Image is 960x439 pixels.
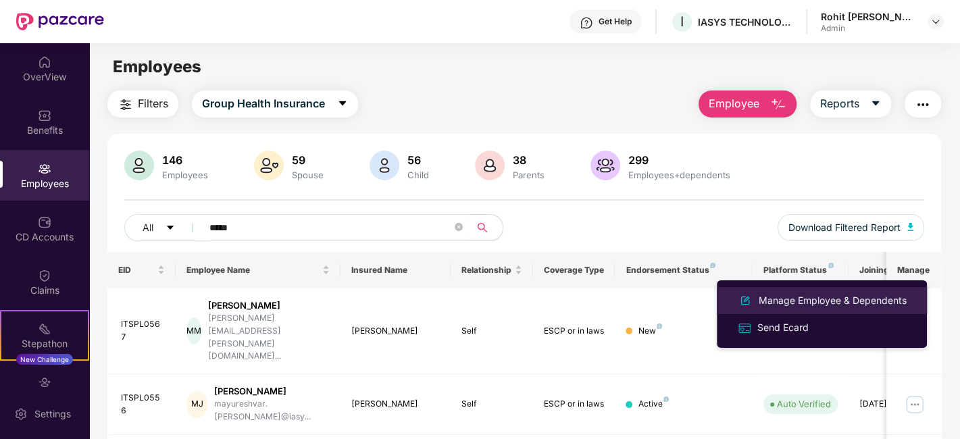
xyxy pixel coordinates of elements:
img: svg+xml;base64,PHN2ZyB4bWxucz0iaHR0cDovL3d3dy53My5vcmcvMjAwMC9zdmciIHdpZHRoPSI4IiBoZWlnaHQ9IjgiIH... [663,396,669,402]
th: EID [107,252,176,288]
div: 59 [289,153,326,167]
img: svg+xml;base64,PHN2ZyBpZD0iQ2xhaW0iIHhtbG5zPSJodHRwOi8vd3d3LnczLm9yZy8yMDAwL3N2ZyIgd2lkdGg9IjIwIi... [38,269,51,282]
div: Get Help [599,16,632,27]
div: 146 [159,153,211,167]
button: Reportscaret-down [810,91,891,118]
span: Filters [138,95,168,112]
span: Group Health Insurance [202,95,325,112]
span: Employee Name [186,265,320,276]
span: EID [118,265,155,276]
div: [PERSON_NAME][EMAIL_ADDRESS][PERSON_NAME][DOMAIN_NAME]... [208,312,330,363]
div: New Challenge [16,354,73,365]
div: [PERSON_NAME] [351,325,440,338]
span: All [143,220,153,235]
th: Relationship [451,252,533,288]
span: Employees [113,57,201,76]
div: New [638,325,662,338]
button: Group Health Insurancecaret-down [192,91,358,118]
div: Rohit [PERSON_NAME] [821,10,915,23]
div: MM [186,317,201,344]
img: svg+xml;base64,PHN2ZyB4bWxucz0iaHR0cDovL3d3dy53My5vcmcvMjAwMC9zdmciIHdpZHRoPSIyNCIgaGVpZ2h0PSIyNC... [118,97,134,113]
div: [DATE] [859,398,920,411]
div: [PERSON_NAME] [214,385,330,398]
img: svg+xml;base64,PHN2ZyBpZD0iQmVuZWZpdHMiIHhtbG5zPSJodHRwOi8vd3d3LnczLm9yZy8yMDAwL3N2ZyIgd2lkdGg9Ij... [38,109,51,122]
button: Download Filtered Report [778,214,925,241]
img: svg+xml;base64,PHN2ZyB4bWxucz0iaHR0cDovL3d3dy53My5vcmcvMjAwMC9zdmciIHhtbG5zOnhsaW5rPSJodHRwOi8vd3... [124,151,154,180]
span: search [470,222,496,233]
button: Filters [107,91,178,118]
div: Employees+dependents [626,170,733,180]
span: caret-down [166,223,175,234]
div: Endorsement Status [626,265,741,276]
img: svg+xml;base64,PHN2ZyB4bWxucz0iaHR0cDovL3d3dy53My5vcmcvMjAwMC9zdmciIHdpZHRoPSIyNCIgaGVpZ2h0PSIyNC... [915,97,931,113]
div: MJ [186,391,207,418]
img: svg+xml;base64,PHN2ZyB4bWxucz0iaHR0cDovL3d3dy53My5vcmcvMjAwMC9zdmciIHdpZHRoPSI4IiBoZWlnaHQ9IjgiIH... [710,263,715,268]
th: Employee Name [176,252,340,288]
span: I [680,14,684,30]
div: Auto Verified [777,397,831,411]
img: svg+xml;base64,PHN2ZyB4bWxucz0iaHR0cDovL3d3dy53My5vcmcvMjAwMC9zdmciIHdpZHRoPSI4IiBoZWlnaHQ9IjgiIH... [657,324,662,329]
div: Platform Status [763,265,838,276]
span: Employee [709,95,759,112]
div: Admin [821,23,915,34]
img: svg+xml;base64,PHN2ZyB4bWxucz0iaHR0cDovL3d3dy53My5vcmcvMjAwMC9zdmciIHhtbG5zOnhsaW5rPSJodHRwOi8vd3... [737,292,753,309]
th: Joining Date [849,252,931,288]
div: 38 [510,153,547,167]
img: svg+xml;base64,PHN2ZyBpZD0iU2V0dGluZy0yMHgyMCIgeG1sbnM9Imh0dHA6Ly93d3cudzMub3JnLzIwMDAvc3ZnIiB3aW... [14,407,28,421]
img: svg+xml;base64,PHN2ZyB4bWxucz0iaHR0cDovL3d3dy53My5vcmcvMjAwMC9zdmciIHdpZHRoPSIxNiIgaGVpZ2h0PSIxNi... [737,321,752,336]
img: svg+xml;base64,PHN2ZyB4bWxucz0iaHR0cDovL3d3dy53My5vcmcvMjAwMC9zdmciIHhtbG5zOnhsaW5rPSJodHRwOi8vd3... [770,97,786,113]
button: Employee [699,91,797,118]
div: ESCP or in laws [544,325,605,338]
img: svg+xml;base64,PHN2ZyBpZD0iRW5kb3JzZW1lbnRzIiB4bWxucz0iaHR0cDovL3d3dy53My5vcmcvMjAwMC9zdmciIHdpZH... [38,376,51,389]
img: New Pazcare Logo [16,13,104,30]
th: Insured Name [340,252,451,288]
img: svg+xml;base64,PHN2ZyB4bWxucz0iaHR0cDovL3d3dy53My5vcmcvMjAwMC9zdmciIHdpZHRoPSI4IiBoZWlnaHQ9IjgiIH... [828,263,834,268]
span: caret-down [870,98,881,110]
div: [PERSON_NAME] [208,299,330,312]
span: Relationship [461,265,512,276]
img: svg+xml;base64,PHN2ZyB4bWxucz0iaHR0cDovL3d3dy53My5vcmcvMjAwMC9zdmciIHhtbG5zOnhsaW5rPSJodHRwOi8vd3... [254,151,284,180]
span: caret-down [337,98,348,110]
div: Send Ecard [755,320,811,335]
div: Settings [30,407,75,421]
div: Manage Employee & Dependents [756,293,909,308]
div: Spouse [289,170,326,180]
button: search [470,214,503,241]
div: Child [405,170,432,180]
div: Active [638,398,669,411]
div: Parents [510,170,547,180]
th: Coverage Type [533,252,615,288]
img: svg+xml;base64,PHN2ZyBpZD0iRHJvcGRvd24tMzJ4MzIiIHhtbG5zPSJodHRwOi8vd3d3LnczLm9yZy8yMDAwL3N2ZyIgd2... [930,16,941,27]
img: svg+xml;base64,PHN2ZyB4bWxucz0iaHR0cDovL3d3dy53My5vcmcvMjAwMC9zdmciIHhtbG5zOnhsaW5rPSJodHRwOi8vd3... [907,223,914,231]
div: ITSPL0567 [121,318,166,344]
img: svg+xml;base64,PHN2ZyBpZD0iSG9tZSIgeG1sbnM9Imh0dHA6Ly93d3cudzMub3JnLzIwMDAvc3ZnIiB3aWR0aD0iMjAiIG... [38,55,51,69]
img: svg+xml;base64,PHN2ZyBpZD0iQ0RfQWNjb3VudHMiIGRhdGEtbmFtZT0iQ0QgQWNjb3VudHMiIHhtbG5zPSJodHRwOi8vd3... [38,215,51,229]
span: Download Filtered Report [788,220,901,235]
img: manageButton [904,394,926,415]
img: svg+xml;base64,PHN2ZyBpZD0iSGVscC0zMngzMiIgeG1sbnM9Imh0dHA6Ly93d3cudzMub3JnLzIwMDAvc3ZnIiB3aWR0aD... [580,16,593,30]
img: svg+xml;base64,PHN2ZyB4bWxucz0iaHR0cDovL3d3dy53My5vcmcvMjAwMC9zdmciIHdpZHRoPSIyMSIgaGVpZ2h0PSIyMC... [38,322,51,336]
span: Reports [820,95,859,112]
div: 56 [405,153,432,167]
img: svg+xml;base64,PHN2ZyBpZD0iRW1wbG95ZWVzIiB4bWxucz0iaHR0cDovL3d3dy53My5vcmcvMjAwMC9zdmciIHdpZHRoPS... [38,162,51,176]
div: Stepathon [1,337,88,351]
div: Self [461,398,522,411]
div: ESCP or in laws [544,398,605,411]
div: 299 [626,153,733,167]
div: Employees [159,170,211,180]
img: svg+xml;base64,PHN2ZyB4bWxucz0iaHR0cDovL3d3dy53My5vcmcvMjAwMC9zdmciIHhtbG5zOnhsaW5rPSJodHRwOi8vd3... [370,151,399,180]
img: svg+xml;base64,PHN2ZyB4bWxucz0iaHR0cDovL3d3dy53My5vcmcvMjAwMC9zdmciIHhtbG5zOnhsaW5rPSJodHRwOi8vd3... [475,151,505,180]
span: close-circle [455,223,463,231]
span: close-circle [455,222,463,234]
div: mayureshvar.[PERSON_NAME]@iasy... [214,398,330,423]
div: ITSPL0556 [121,392,166,417]
div: [PERSON_NAME] [351,398,440,411]
div: IASYS TECHNOLOGY SOLUTIONS PVT LTD [698,16,792,28]
div: Self [461,325,522,338]
th: Manage [886,252,941,288]
img: svg+xml;base64,PHN2ZyB4bWxucz0iaHR0cDovL3d3dy53My5vcmcvMjAwMC9zdmciIHhtbG5zOnhsaW5rPSJodHRwOi8vd3... [590,151,620,180]
button: Allcaret-down [124,214,207,241]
